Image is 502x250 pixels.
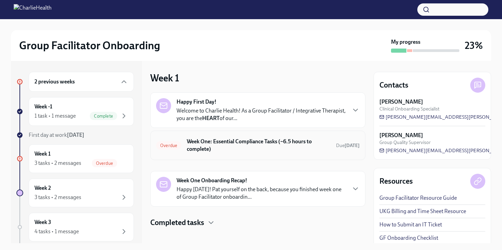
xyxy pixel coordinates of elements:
a: Week 13 tasks • 2 messagesOverdue [16,144,134,173]
h4: Completed tasks [150,218,204,228]
a: Week -11 task • 1 messageComplete [16,97,134,126]
h3: Week 1 [150,72,179,84]
span: Overdue [156,143,181,148]
h6: Week -1 [34,103,52,110]
div: 3 tasks • 2 messages [34,159,81,167]
div: 1 task • 1 message [34,112,76,120]
strong: [PERSON_NAME] [379,98,423,106]
h6: Week 3 [34,219,51,226]
div: 2 previous weeks [29,72,134,92]
a: Group Facilitator Resource Guide [379,194,457,202]
div: Completed tasks [150,218,365,228]
strong: Happy First Day! [177,98,217,106]
span: First day at work [29,132,84,138]
strong: My progress [391,38,420,46]
h4: Resources [379,176,413,186]
p: Welcome to Charlie Health! As a Group Facilitator / Integrative Therapist, you are the of our... [177,107,346,122]
h6: 2 previous weeks [34,78,75,85]
a: Week 34 tasks • 1 message [16,213,134,241]
strong: Week One Onboarding Recap! [177,177,247,184]
h3: 23% [465,39,483,52]
a: First day at work[DATE] [16,131,134,139]
strong: HEART [202,115,220,121]
strong: [DATE] [67,132,84,138]
h6: Week One: Essential Compliance Tasks (~6.5 hours to complete) [187,138,331,153]
strong: [PERSON_NAME] [379,132,423,139]
span: September 9th, 2025 09:00 [336,142,360,149]
span: Group Quality Supervisor [379,139,431,146]
h6: Week 1 [34,150,51,158]
a: UKG Billing and Time Sheet Resource [379,208,466,215]
h2: Group Facilitator Onboarding [19,39,160,52]
a: GF Onboarding Checklist [379,234,438,242]
span: Clinical Onboarding Specialist [379,106,440,112]
a: Week 23 tasks • 2 messages [16,179,134,207]
div: 3 tasks • 2 messages [34,194,81,201]
div: 4 tasks • 1 message [34,228,79,235]
span: Due [336,143,360,148]
h4: Contacts [379,80,408,90]
span: Overdue [92,161,117,166]
h6: Week 2 [34,184,51,192]
a: OverdueWeek One: Essential Compliance Tasks (~6.5 hours to complete)Due[DATE] [156,136,360,154]
a: How to Submit an IT Ticket [379,221,442,228]
span: Complete [90,114,117,119]
img: CharlieHealth [14,4,52,15]
p: Happy [DATE]! Pat yourself on the back, because you finished week one of Group Facilitator onboar... [177,186,346,201]
strong: [DATE] [345,143,360,148]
